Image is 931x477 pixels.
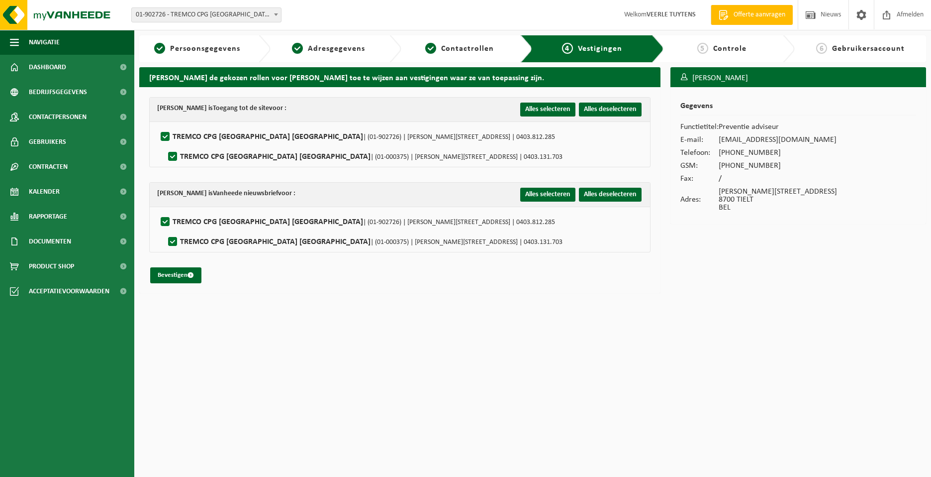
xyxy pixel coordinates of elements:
[425,43,436,54] span: 3
[670,67,926,89] h3: [PERSON_NAME]
[132,8,281,22] span: 01-902726 - TREMCO CPG BELGIUM NV - TIELT
[731,10,788,20] span: Offerte aanvragen
[166,149,562,164] label: TREMCO CPG [GEOGRAPHIC_DATA] [GEOGRAPHIC_DATA]
[832,45,905,53] span: Gebruikersaccount
[697,43,708,54] span: 5
[647,11,696,18] strong: VEERLE TUYTENS
[520,188,575,202] button: Alles selecteren
[520,103,575,117] button: Alles selecteren
[292,43,303,54] span: 2
[29,129,66,154] span: Gebruikers
[159,215,555,230] label: TREMCO CPG [GEOGRAPHIC_DATA] [GEOGRAPHIC_DATA]
[719,120,837,133] td: Preventie adviseur
[213,105,269,112] strong: Toegang tot de site
[131,7,281,22] span: 01-902726 - TREMCO CPG BELGIUM NV - TIELT
[29,254,74,279] span: Product Shop
[363,219,555,226] span: | (01-902726) | [PERSON_NAME][STREET_ADDRESS] | 0403.812.285
[170,45,240,53] span: Persoonsgegevens
[29,179,60,204] span: Kalender
[562,43,573,54] span: 4
[150,267,201,283] button: Bevestigen
[159,129,555,144] label: TREMCO CPG [GEOGRAPHIC_DATA] [GEOGRAPHIC_DATA]
[213,190,278,197] strong: Vanheede nieuwsbrief
[157,103,286,115] div: [PERSON_NAME] is voor :
[579,103,642,117] button: Alles deselecteren
[680,102,916,116] h2: Gegevens
[579,188,642,202] button: Alles deselecteren
[371,238,562,246] span: | (01-000375) | [PERSON_NAME][STREET_ADDRESS] | 0403.131.703
[719,133,837,146] td: [EMAIL_ADDRESS][DOMAIN_NAME]
[29,105,87,129] span: Contactpersonen
[29,279,109,304] span: Acceptatievoorwaarden
[441,45,494,53] span: Contactrollen
[680,133,719,146] td: E-mail:
[29,229,71,254] span: Documenten
[29,204,67,229] span: Rapportage
[144,43,251,55] a: 1Persoonsgegevens
[680,120,719,133] td: Functietitel:
[166,235,562,249] label: TREMCO CPG [GEOGRAPHIC_DATA] [GEOGRAPHIC_DATA]
[29,80,87,105] span: Bedrijfsgegevens
[711,5,793,25] a: Offerte aanvragen
[139,67,660,87] h2: [PERSON_NAME] de gekozen rollen voor [PERSON_NAME] toe te wijzen aan vestigingen waar ze van toep...
[680,159,719,172] td: GSM:
[680,185,719,214] td: Adres:
[719,185,837,214] td: [PERSON_NAME][STREET_ADDRESS] 8700 TIELT BEL
[578,45,622,53] span: Vestigingen
[29,55,66,80] span: Dashboard
[363,133,555,141] span: | (01-902726) | [PERSON_NAME][STREET_ADDRESS] | 0403.812.285
[29,154,68,179] span: Contracten
[276,43,382,55] a: 2Adresgegevens
[719,146,837,159] td: [PHONE_NUMBER]
[713,45,746,53] span: Controle
[157,188,295,200] div: [PERSON_NAME] is voor :
[308,45,365,53] span: Adresgegevens
[371,153,562,161] span: | (01-000375) | [PERSON_NAME][STREET_ADDRESS] | 0403.131.703
[719,159,837,172] td: [PHONE_NUMBER]
[816,43,827,54] span: 6
[680,172,719,185] td: Fax:
[154,43,165,54] span: 1
[406,43,513,55] a: 3Contactrollen
[29,30,60,55] span: Navigatie
[719,172,837,185] td: /
[680,146,719,159] td: Telefoon:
